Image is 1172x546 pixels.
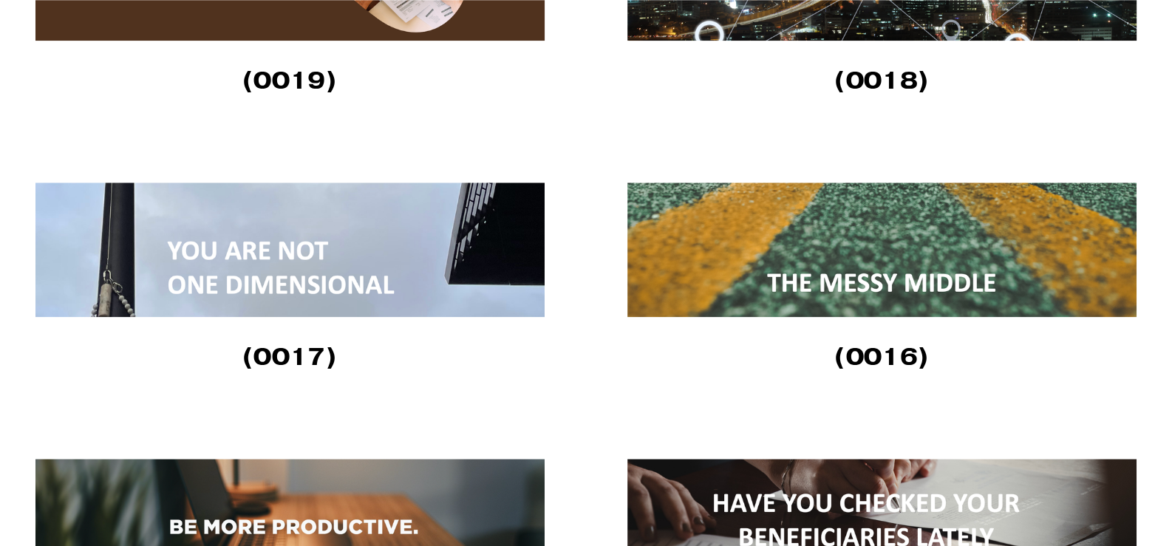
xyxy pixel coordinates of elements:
[834,341,929,372] strong: (0016)
[834,65,929,95] strong: (0018)
[35,182,545,317] img: You Are Not One Dimensional (0017) I am often amused when I hear about a company asking their emp...
[242,341,337,372] strong: (0017)
[627,182,1137,317] img: The Messy Middle (0016) Have you ever set a goal? Sure you have. Here's a more specific question....
[242,65,337,95] strong: (0019)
